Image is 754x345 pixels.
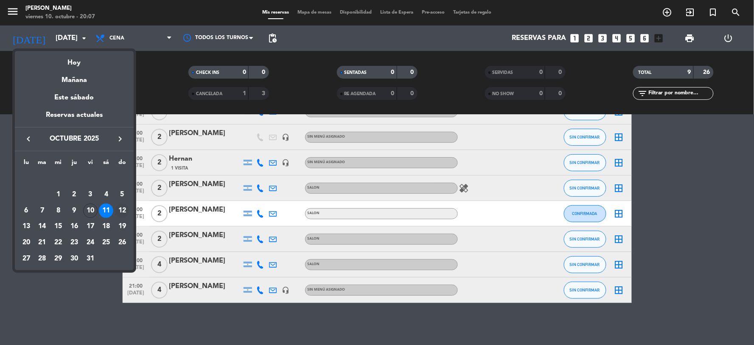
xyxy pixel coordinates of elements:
td: 17 de octubre de 2025 [82,218,98,235]
td: 21 de octubre de 2025 [34,235,50,251]
div: 5 [115,187,129,202]
div: 23 [67,235,81,250]
div: 20 [19,235,34,250]
td: OCT. [18,170,130,187]
th: sábado [98,158,115,171]
td: 11 de octubre de 2025 [98,203,115,219]
td: 22 de octubre de 2025 [50,235,66,251]
td: 20 de octubre de 2025 [18,235,34,251]
td: 15 de octubre de 2025 [50,218,66,235]
div: Este sábado [15,86,134,110]
td: 8 de octubre de 2025 [50,203,66,219]
td: 18 de octubre de 2025 [98,218,115,235]
div: 11 [99,204,113,218]
td: 4 de octubre de 2025 [98,187,115,203]
th: miércoles [50,158,66,171]
div: Reservas actuales [15,110,134,127]
div: 15 [51,219,65,234]
div: 9 [67,204,81,218]
td: 2 de octubre de 2025 [66,187,82,203]
td: 5 de octubre de 2025 [114,187,130,203]
div: 10 [83,204,98,218]
div: 14 [35,219,50,234]
td: 23 de octubre de 2025 [66,235,82,251]
th: lunes [18,158,34,171]
div: Hoy [15,51,134,68]
td: 29 de octubre de 2025 [50,251,66,267]
th: viernes [82,158,98,171]
div: 7 [35,204,50,218]
div: 4 [99,187,113,202]
div: 3 [83,187,98,202]
div: 8 [51,204,65,218]
div: Mañana [15,68,134,86]
div: 13 [19,219,34,234]
i: keyboard_arrow_right [115,134,125,144]
div: 6 [19,204,34,218]
div: 1 [51,187,65,202]
div: 30 [67,252,81,266]
td: 14 de octubre de 2025 [34,218,50,235]
div: 26 [115,235,129,250]
div: 24 [83,235,98,250]
div: 12 [115,204,129,218]
td: 24 de octubre de 2025 [82,235,98,251]
td: 1 de octubre de 2025 [50,187,66,203]
th: domingo [114,158,130,171]
td: 13 de octubre de 2025 [18,218,34,235]
td: 30 de octubre de 2025 [66,251,82,267]
td: 28 de octubre de 2025 [34,251,50,267]
div: 16 [67,219,81,234]
th: martes [34,158,50,171]
i: keyboard_arrow_left [23,134,34,144]
td: 19 de octubre de 2025 [114,218,130,235]
td: 25 de octubre de 2025 [98,235,115,251]
th: jueves [66,158,82,171]
div: 28 [35,252,50,266]
span: octubre 2025 [36,133,112,144]
td: 31 de octubre de 2025 [82,251,98,267]
td: 12 de octubre de 2025 [114,203,130,219]
td: 10 de octubre de 2025 [82,203,98,219]
td: 16 de octubre de 2025 [66,218,82,235]
td: 26 de octubre de 2025 [114,235,130,251]
button: keyboard_arrow_left [21,133,36,144]
div: 29 [51,252,65,266]
div: 31 [83,252,98,266]
div: 22 [51,235,65,250]
div: 25 [99,235,113,250]
td: 7 de octubre de 2025 [34,203,50,219]
div: 21 [35,235,50,250]
div: 18 [99,219,113,234]
td: 3 de octubre de 2025 [82,187,98,203]
div: 19 [115,219,129,234]
td: 9 de octubre de 2025 [66,203,82,219]
div: 2 [67,187,81,202]
td: 6 de octubre de 2025 [18,203,34,219]
div: 17 [83,219,98,234]
button: keyboard_arrow_right [112,133,128,144]
div: 27 [19,252,34,266]
td: 27 de octubre de 2025 [18,251,34,267]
